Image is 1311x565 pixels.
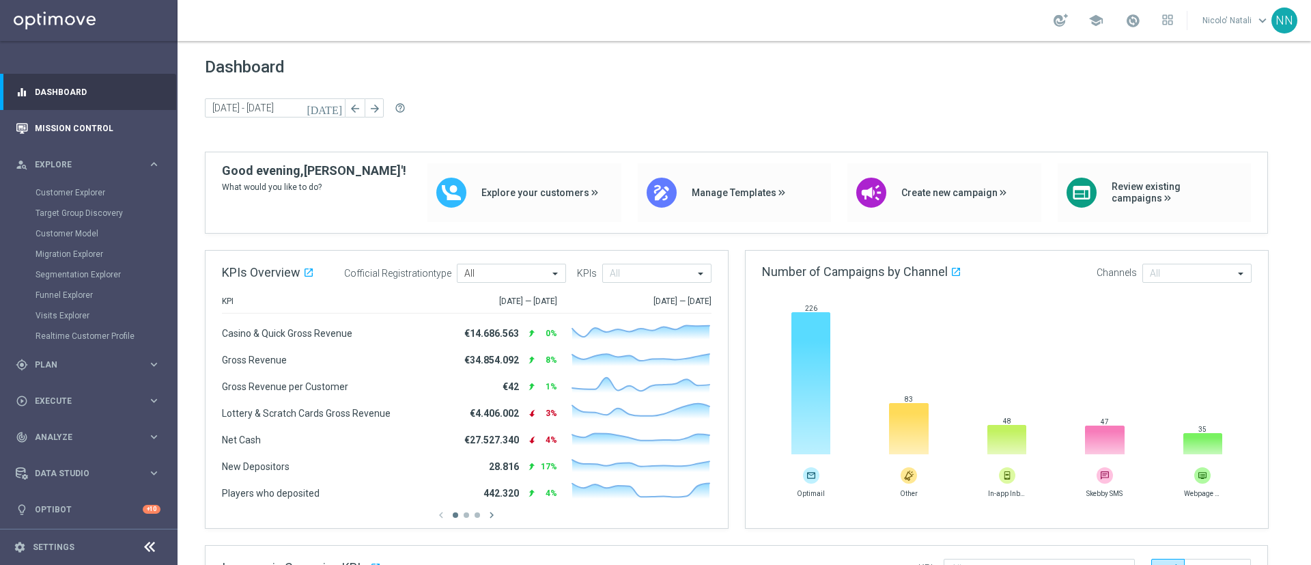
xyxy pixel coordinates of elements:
[36,331,142,342] a: Realtime Customer Profile
[1201,10,1271,31] a: Nicolo' Natalikeyboard_arrow_down
[16,74,160,110] div: Dashboard
[16,467,147,480] div: Data Studio
[16,359,147,371] div: Plan
[1255,13,1270,28] span: keyboard_arrow_down
[36,187,142,198] a: Customer Explorer
[36,310,142,321] a: Visits Explorer
[147,430,160,443] i: keyboard_arrow_right
[36,290,142,301] a: Funnel Explorer
[15,504,161,515] button: lightbulb Optibot +10
[1271,8,1297,33] div: NN
[36,223,176,244] div: Customer Model
[16,431,147,443] div: Analyze
[35,397,147,405] span: Execute
[143,505,160,514] div: +10
[14,541,26,553] i: settings
[15,359,161,370] button: gps_fixed Plan keyboard_arrow_right
[147,394,160,407] i: keyboard_arrow_right
[36,269,142,280] a: Segmentation Explorer
[36,326,176,346] div: Realtime Customer Profile
[147,358,160,371] i: keyboard_arrow_right
[36,228,142,239] a: Customer Model
[35,110,160,146] a: Mission Control
[36,285,176,305] div: Funnel Explorer
[16,159,28,171] i: person_search
[35,161,147,169] span: Explore
[35,491,143,527] a: Optibot
[16,86,28,98] i: equalizer
[36,305,176,326] div: Visits Explorer
[33,543,74,551] a: Settings
[16,504,28,516] i: lightbulb
[16,431,28,443] i: track_changes
[16,395,147,407] div: Execute
[1088,13,1103,28] span: school
[36,244,176,264] div: Migration Explorer
[16,159,147,171] div: Explore
[35,433,147,441] span: Analyze
[16,110,160,146] div: Mission Control
[15,123,161,134] button: Mission Control
[36,182,176,203] div: Customer Explorer
[36,264,176,285] div: Segmentation Explorer
[15,396,161,406] button: play_circle_outline Execute keyboard_arrow_right
[36,203,176,223] div: Target Group Discovery
[36,208,142,219] a: Target Group Discovery
[16,395,28,407] i: play_circle_outline
[15,468,161,479] button: Data Studio keyboard_arrow_right
[147,467,160,480] i: keyboard_arrow_right
[35,469,147,478] span: Data Studio
[15,159,161,170] button: person_search Explore keyboard_arrow_right
[36,249,142,260] a: Migration Explorer
[16,491,160,527] div: Optibot
[35,74,160,110] a: Dashboard
[147,158,160,171] i: keyboard_arrow_right
[35,361,147,369] span: Plan
[15,432,161,443] button: track_changes Analyze keyboard_arrow_right
[15,87,161,98] button: equalizer Dashboard
[16,359,28,371] i: gps_fixed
